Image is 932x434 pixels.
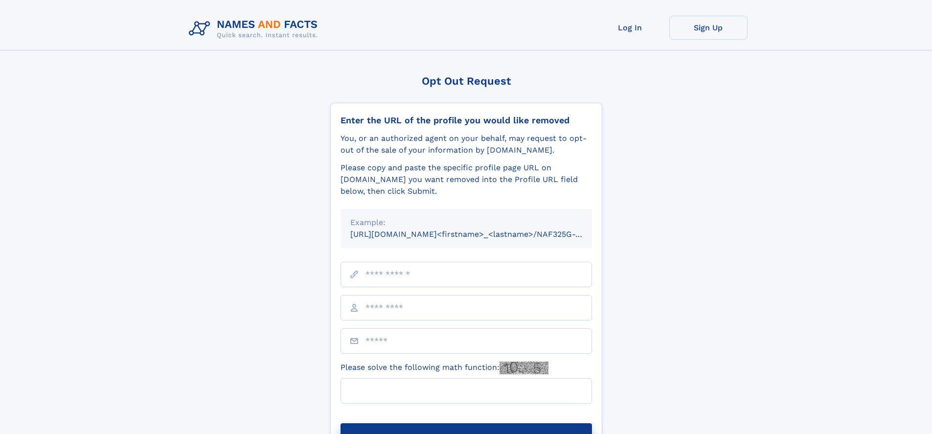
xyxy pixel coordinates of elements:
[330,75,602,87] div: Opt Out Request
[350,217,582,228] div: Example:
[669,16,748,40] a: Sign Up
[185,16,326,42] img: Logo Names and Facts
[341,115,592,126] div: Enter the URL of the profile you would like removed
[591,16,669,40] a: Log In
[341,133,592,156] div: You, or an authorized agent on your behalf, may request to opt-out of the sale of your informatio...
[341,362,548,374] label: Please solve the following math function:
[341,162,592,197] div: Please copy and paste the specific profile page URL on [DOMAIN_NAME] you want removed into the Pr...
[350,229,611,239] small: [URL][DOMAIN_NAME]<firstname>_<lastname>/NAF325G-xxxxxxxx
